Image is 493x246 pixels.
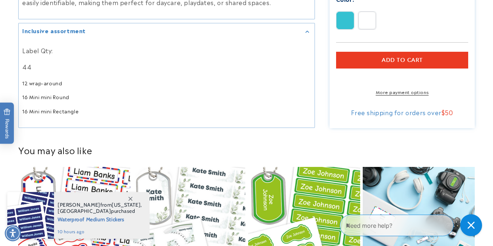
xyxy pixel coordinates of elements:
[22,94,311,100] h5: 16 Mini mini Round
[58,202,142,214] span: from , purchased
[58,229,142,235] span: 10 hours ago
[22,27,86,34] h2: Inclusive assortment
[336,109,469,116] div: Free shipping for orders over
[5,225,21,241] div: Accessibility Menu
[112,202,140,208] span: [US_STATE]
[58,214,142,223] span: Waterproof Medium Stickers
[336,89,469,95] a: More payment options
[336,52,469,69] button: Add to cart
[358,12,376,29] img: White
[336,12,354,29] img: Teal
[4,108,11,138] span: Rewards
[382,57,423,63] span: Add to cart
[22,108,311,114] h5: 16 Mini mini Rectangle
[58,208,111,214] span: [GEOGRAPHIC_DATA]
[22,45,311,56] p: Label Qty:
[445,108,453,117] span: 50
[22,62,311,72] p: 44
[19,23,315,40] summary: Inclusive assortment
[22,80,311,86] h5: 12 wrap-around
[442,108,445,117] span: $
[58,202,100,208] span: [PERSON_NAME]
[340,212,486,239] iframe: Gorgias Floating Chat
[18,144,475,156] h2: You may also like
